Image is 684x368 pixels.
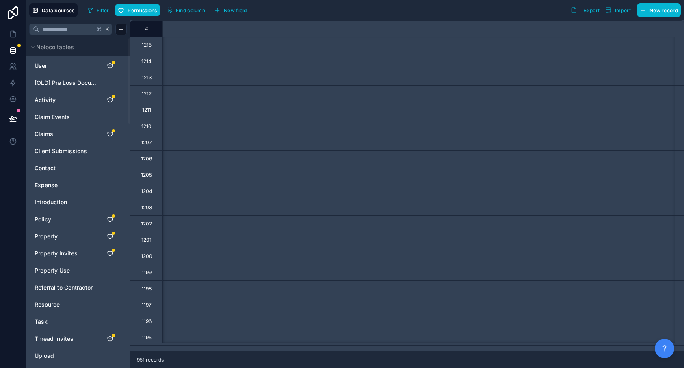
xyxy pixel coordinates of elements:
[31,145,125,158] div: Client Submissions
[35,96,56,104] span: Activity
[31,264,125,277] div: Property Use
[31,179,125,192] div: Expense
[97,7,109,13] span: Filter
[35,284,97,292] a: Referral to Contractor
[615,7,631,13] span: Import
[142,334,152,341] div: 1195
[35,79,97,87] a: [OLD] Pre Loss Documentation
[35,181,58,189] span: Expense
[141,188,152,195] div: 1204
[142,318,152,325] div: 1196
[137,357,164,363] span: 951 records
[35,318,97,326] a: Task
[142,269,152,276] div: 1199
[35,232,97,240] a: Property
[31,59,125,72] div: User
[35,318,48,326] span: Task
[637,3,681,17] button: New record
[31,162,125,175] div: Contact
[35,335,97,343] a: Thread Invites
[35,181,97,189] a: Expense
[141,351,152,357] div: 1194
[634,3,681,17] a: New record
[649,7,678,13] span: New record
[35,335,74,343] span: Thread Invites
[35,215,97,223] a: Policy
[655,339,674,358] button: ?
[31,332,125,345] div: Thread Invites
[31,298,125,311] div: Resource
[35,301,97,309] a: Resource
[35,147,87,155] span: Client Submissions
[35,249,97,258] a: Property Invites
[35,130,53,138] span: Claims
[31,315,125,328] div: Task
[141,156,152,162] div: 1206
[31,76,125,89] div: [OLD] Pre Loss Documentation
[104,26,110,32] span: K
[176,7,205,13] span: Find column
[211,4,250,16] button: New field
[141,237,152,243] div: 1201
[136,26,156,32] div: #
[31,196,125,209] div: Introduction
[35,215,51,223] span: Policy
[35,130,97,138] a: Claims
[141,123,152,130] div: 1210
[31,110,125,123] div: Claim Events
[31,349,125,362] div: Upload
[602,3,634,17] button: Import
[29,3,78,17] button: Data Sources
[35,113,97,121] a: Claim Events
[224,7,247,13] span: New field
[31,247,125,260] div: Property Invites
[584,7,600,13] span: Export
[142,107,151,113] div: 1211
[31,128,125,141] div: Claims
[141,204,152,211] div: 1203
[141,139,152,146] div: 1207
[35,147,97,155] a: Client Submissions
[36,43,74,51] span: Noloco tables
[29,41,122,53] button: Noloco tables
[141,253,152,260] div: 1200
[35,198,67,206] span: Introduction
[115,4,160,16] button: Permissions
[35,164,97,172] a: Contact
[35,352,97,360] a: Upload
[142,91,152,97] div: 1212
[35,113,70,121] span: Claim Events
[35,96,97,104] a: Activity
[163,4,208,16] button: Find column
[35,284,93,292] span: Referral to Contractor
[84,4,112,16] button: Filter
[141,58,152,65] div: 1214
[31,230,125,243] div: Property
[35,266,70,275] span: Property Use
[115,4,163,16] a: Permissions
[35,198,97,206] a: Introduction
[35,232,58,240] span: Property
[142,286,152,292] div: 1198
[141,221,152,227] div: 1202
[141,172,152,178] div: 1205
[142,302,152,308] div: 1197
[35,266,97,275] a: Property Use
[128,7,157,13] span: Permissions
[31,213,125,226] div: Policy
[142,42,152,48] div: 1215
[42,7,75,13] span: Data Sources
[35,62,97,70] a: User
[35,352,54,360] span: Upload
[568,3,602,17] button: Export
[35,301,60,309] span: Resource
[142,74,152,81] div: 1213
[31,93,125,106] div: Activity
[35,62,47,70] span: User
[35,164,56,172] span: Contact
[35,249,78,258] span: Property Invites
[31,281,125,294] div: Referral to Contractor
